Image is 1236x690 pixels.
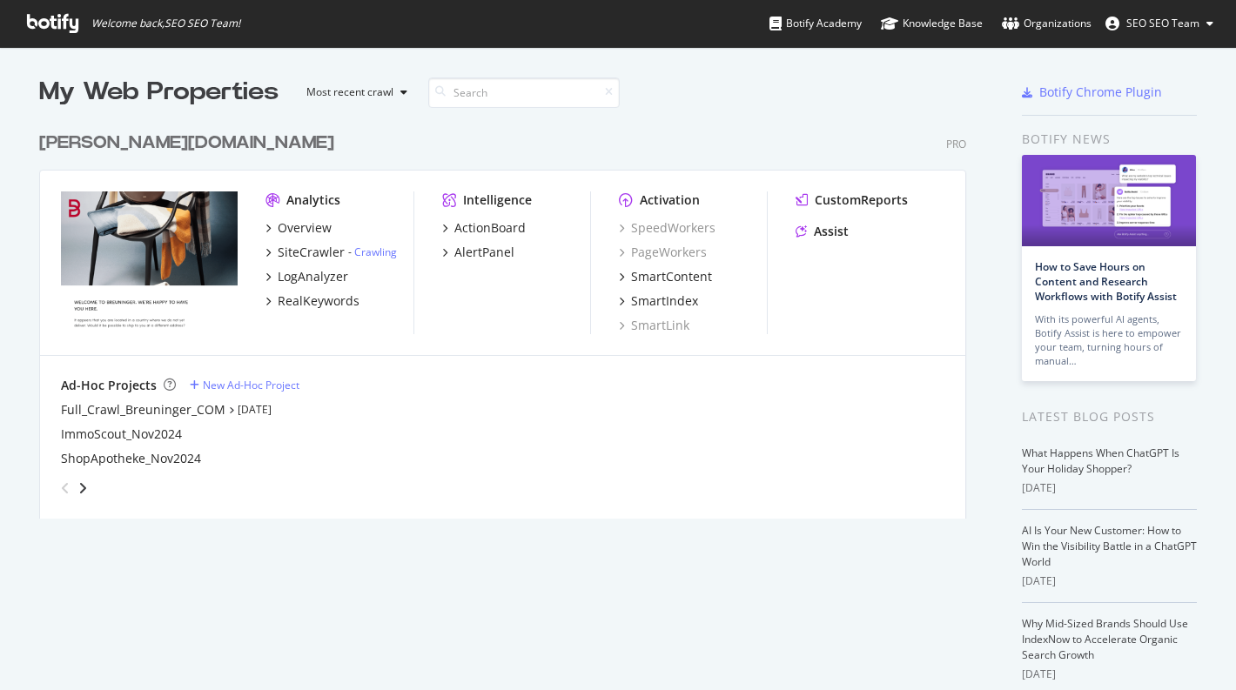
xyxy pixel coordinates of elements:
[1022,407,1197,426] div: Latest Blog Posts
[61,450,201,467] a: ShopApotheke_Nov2024
[619,219,715,237] a: SpeedWorkers
[306,87,393,97] div: Most recent crawl
[619,317,689,334] a: SmartLink
[278,292,359,310] div: RealKeywords
[1022,445,1179,476] a: What Happens When ChatGPT Is Your Holiday Shopper?
[61,425,182,443] a: ImmoScout_Nov2024
[442,244,514,261] a: AlertPanel
[77,479,89,497] div: angle-right
[631,268,712,285] div: SmartContent
[946,137,966,151] div: Pro
[190,378,299,392] a: New Ad-Hoc Project
[278,268,348,285] div: LogAnalyzer
[203,378,299,392] div: New Ad-Hoc Project
[619,244,707,261] a: PageWorkers
[39,131,341,156] a: [PERSON_NAME][DOMAIN_NAME]
[61,191,238,332] img: breuninger.com
[54,474,77,502] div: angle-left
[265,219,332,237] a: Overview
[881,15,983,32] div: Knowledge Base
[278,219,332,237] div: Overview
[91,17,240,30] span: Welcome back, SEO SEO Team !
[61,377,157,394] div: Ad-Hoc Projects
[1035,312,1183,368] div: With its powerful AI agents, Botify Assist is here to empower your team, turning hours of manual…
[265,268,348,285] a: LogAnalyzer
[61,401,225,419] a: Full_Crawl_Breuninger_COM
[428,77,620,108] input: Search
[1022,573,1197,589] div: [DATE]
[286,191,340,209] div: Analytics
[814,223,849,240] div: Assist
[1022,667,1197,682] div: [DATE]
[292,78,414,106] button: Most recent crawl
[442,219,526,237] a: ActionBoard
[278,244,345,261] div: SiteCrawler
[1126,16,1199,30] span: SEO SEO Team
[454,219,526,237] div: ActionBoard
[348,245,397,259] div: -
[1092,10,1227,37] button: SEO SEO Team
[354,245,397,259] a: Crawling
[1002,15,1092,32] div: Organizations
[463,191,532,209] div: Intelligence
[39,131,334,156] div: [PERSON_NAME][DOMAIN_NAME]
[1039,84,1162,101] div: Botify Chrome Plugin
[796,191,908,209] a: CustomReports
[265,292,359,310] a: RealKeywords
[1035,259,1177,304] a: How to Save Hours on Content and Research Workflows with Botify Assist
[640,191,700,209] div: Activation
[1022,155,1196,246] img: How to Save Hours on Content and Research Workflows with Botify Assist
[1022,480,1197,496] div: [DATE]
[1022,130,1197,149] div: Botify news
[619,268,712,285] a: SmartContent
[619,292,698,310] a: SmartIndex
[238,402,272,417] a: [DATE]
[39,110,980,519] div: grid
[815,191,908,209] div: CustomReports
[1022,523,1197,569] a: AI Is Your New Customer: How to Win the Visibility Battle in a ChatGPT World
[796,223,849,240] a: Assist
[1022,616,1188,662] a: Why Mid-Sized Brands Should Use IndexNow to Accelerate Organic Search Growth
[1022,84,1162,101] a: Botify Chrome Plugin
[39,75,279,110] div: My Web Properties
[769,15,862,32] div: Botify Academy
[265,244,397,261] a: SiteCrawler- Crawling
[454,244,514,261] div: AlertPanel
[631,292,698,310] div: SmartIndex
